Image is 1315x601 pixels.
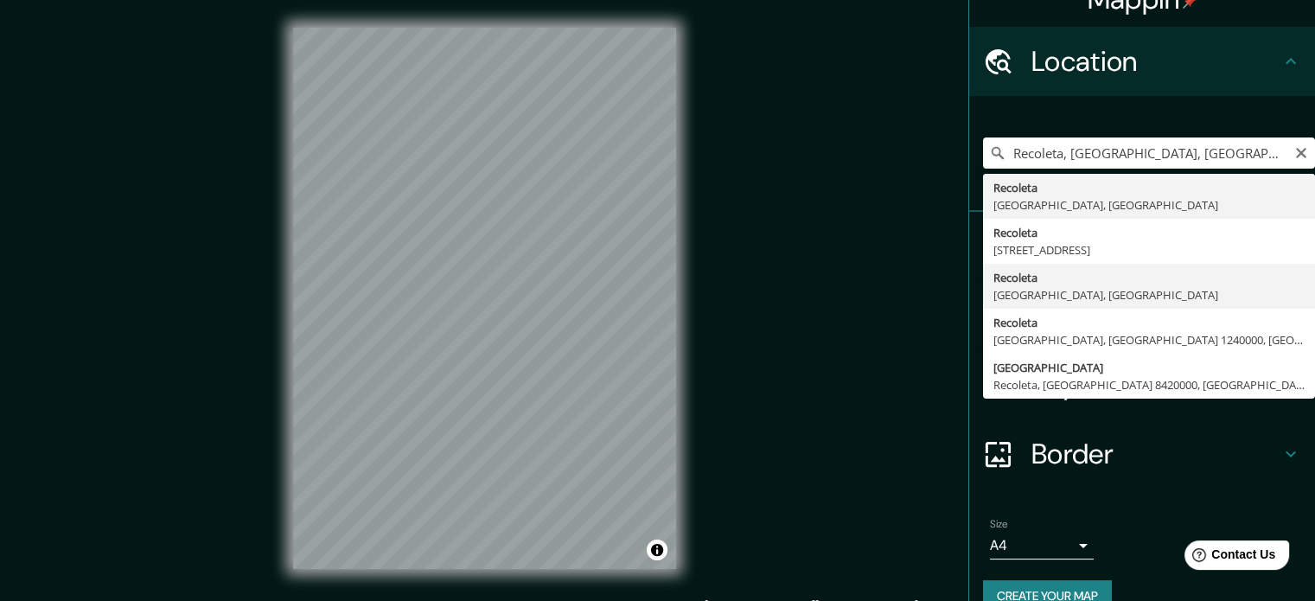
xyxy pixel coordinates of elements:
button: Clear [1294,144,1308,160]
button: Toggle attribution [647,540,667,560]
div: [STREET_ADDRESS] [993,241,1305,259]
div: Style [969,281,1315,350]
h4: Location [1031,44,1280,79]
div: Recoleta [993,314,1305,331]
div: Location [969,27,1315,96]
div: Border [969,419,1315,489]
div: Recoleta [993,224,1305,241]
div: Layout [969,350,1315,419]
div: A4 [990,532,1094,559]
div: [GEOGRAPHIC_DATA], [GEOGRAPHIC_DATA] [993,196,1305,214]
h4: Layout [1031,368,1280,402]
label: Size [990,517,1008,532]
div: [GEOGRAPHIC_DATA] [993,359,1305,376]
div: Recoleta [993,179,1305,196]
h4: Border [1031,437,1280,471]
div: Recoleta [993,269,1305,286]
canvas: Map [293,28,676,569]
div: Pins [969,212,1315,281]
div: [GEOGRAPHIC_DATA], [GEOGRAPHIC_DATA] 1240000, [GEOGRAPHIC_DATA] [993,331,1305,348]
div: [GEOGRAPHIC_DATA], [GEOGRAPHIC_DATA] [993,286,1305,304]
div: Recoleta, [GEOGRAPHIC_DATA] 8420000, [GEOGRAPHIC_DATA] [993,376,1305,393]
iframe: Help widget launcher [1161,534,1296,582]
input: Pick your city or area [983,137,1315,169]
